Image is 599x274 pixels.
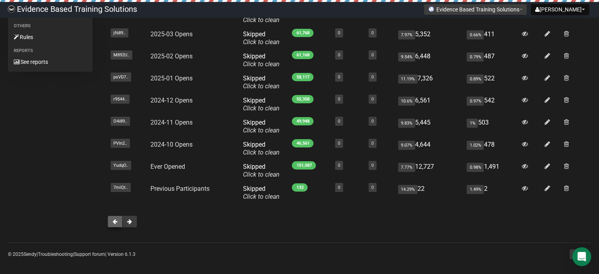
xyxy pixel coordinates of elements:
a: 0 [338,97,340,102]
span: Skipped [243,75,280,90]
span: Skipped [243,52,280,68]
span: 58,117 [292,73,313,81]
a: Troubleshooting [38,252,73,257]
a: Sendy [24,252,37,257]
a: 0 [371,75,374,80]
td: 411 [464,27,518,49]
a: 0 [338,30,340,35]
a: 2024-10 Opens [150,141,193,148]
a: 2025-02 Opens [150,52,193,60]
td: 5,445 [395,116,464,138]
a: 0 [371,163,374,168]
span: 151,087 [292,161,316,170]
td: 542 [464,93,518,116]
td: 2 [464,182,518,204]
span: Skipped [243,97,280,112]
span: 46,561 [292,139,313,147]
td: 478 [464,138,518,160]
a: Click to clean [243,171,280,178]
a: 2024-11 Opens [150,119,193,126]
span: Skipped [243,163,280,178]
a: 0 [338,75,340,80]
span: jf689.. [111,28,128,37]
span: M892U.. [111,50,132,60]
a: See reports [8,56,93,68]
td: 487 [464,49,518,71]
span: 1.49% [467,185,484,194]
a: Click to clean [243,16,280,24]
a: Click to clean [243,82,280,90]
td: 6,448 [395,49,464,71]
td: 4,644 [395,138,464,160]
a: Click to clean [243,104,280,112]
li: Reports [8,46,93,56]
td: 7,326 [395,71,464,93]
a: Support forum [74,252,105,257]
span: 10.6% [398,97,415,106]
a: Click to clean [243,60,280,68]
span: 61,168 [292,51,313,59]
span: 0.97% [467,97,484,106]
a: 0 [371,185,374,190]
td: 1,491 [464,160,518,182]
a: 0 [371,52,374,58]
span: 1.02% [467,141,484,150]
span: 11.19% [398,75,417,84]
span: 132 [292,183,308,192]
li: Others [8,21,93,31]
a: 2025-01 Opens [150,75,193,82]
button: [PERSON_NAME] [531,4,589,15]
a: 0 [338,141,340,146]
span: Skipped [243,185,280,200]
td: 6,561 [395,93,464,116]
a: 0 [371,141,374,146]
a: Previous Participants [150,185,210,192]
span: 0.98% [467,163,484,172]
a: Click to clean [243,149,280,156]
td: 522 [464,71,518,93]
td: 5,352 [395,27,464,49]
span: 7.77% [398,163,415,172]
img: 6a635aadd5b086599a41eda90e0773ac [8,6,15,13]
span: 7miQt.. [111,183,131,192]
span: 55,358 [292,95,313,103]
a: 0 [371,30,374,35]
a: 2025-03 Opens [150,30,193,38]
img: favicons [428,6,434,12]
a: 2024-12 Opens [150,97,193,104]
span: 61,768 [292,29,313,37]
span: 9.07% [398,141,415,150]
span: YudqO.. [111,161,131,170]
span: 1% [467,119,478,128]
button: Evidence Based Training Solutions [424,4,527,15]
span: 9.54% [398,52,415,62]
span: 7.97% [398,30,415,39]
td: 22 [395,182,464,204]
a: Click to clean [243,127,280,134]
p: © 2025 | | | Version 6.1.3 [8,250,135,259]
span: 9.83% [398,119,415,128]
a: 0 [371,97,374,102]
span: PVIn2.. [111,139,130,148]
a: 0 [371,119,374,124]
span: r9544.. [111,95,130,104]
a: 0 [338,185,340,190]
span: Skipped [243,141,280,156]
td: 503 [464,116,518,138]
span: 0.66% [467,30,484,39]
a: Ever Opened [150,163,185,170]
a: Rules [8,31,93,43]
div: Open Intercom Messenger [572,247,591,266]
td: 12,727 [395,160,464,182]
span: Skipped [243,119,280,134]
a: Click to clean [243,38,280,46]
span: O4i89.. [111,117,130,126]
span: 49,948 [292,117,313,125]
span: 0.89% [467,75,484,84]
span: 0.79% [467,52,484,62]
a: 0 [338,163,340,168]
a: Click to clean [243,193,280,200]
a: 0 [338,52,340,58]
span: psVD7.. [111,73,131,82]
span: 14.29% [398,185,417,194]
